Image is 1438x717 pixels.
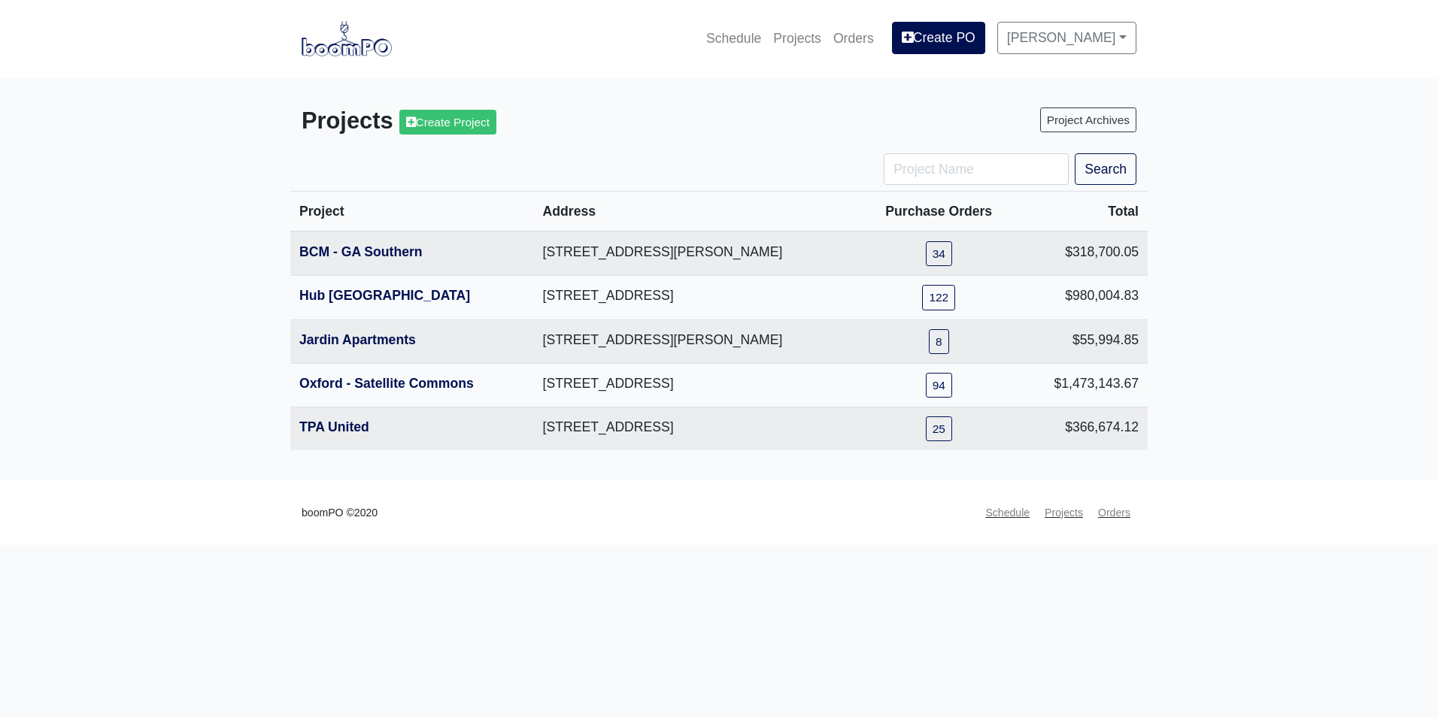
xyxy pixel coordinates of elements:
a: Hub [GEOGRAPHIC_DATA] [299,288,470,303]
th: Purchase Orders [860,192,1018,232]
td: $366,674.12 [1018,407,1148,450]
td: [STREET_ADDRESS] [534,276,860,319]
a: 25 [926,416,952,441]
a: Create PO [892,22,985,53]
a: Schedule [700,22,767,55]
a: Projects [1039,498,1089,528]
a: Orders [827,22,880,55]
img: boomPO [302,21,392,56]
td: $318,700.05 [1018,231,1148,276]
a: 8 [929,329,949,354]
small: boomPO ©2020 [302,504,378,522]
th: Total [1018,192,1148,232]
a: Oxford - Satellite Commons [299,376,474,391]
a: Project Archives [1040,107,1136,132]
a: 94 [926,373,952,398]
a: 122 [922,285,955,310]
td: $55,994.85 [1018,319,1148,363]
a: TPA United [299,419,369,434]
button: Search [1075,153,1136,185]
td: [STREET_ADDRESS][PERSON_NAME] [534,319,860,363]
td: [STREET_ADDRESS] [534,363,860,407]
a: Create Project [399,110,496,135]
td: [STREET_ADDRESS] [534,407,860,450]
input: Project Name [884,153,1069,185]
a: Orders [1092,498,1136,528]
a: Jardin Apartments [299,332,416,347]
a: 34 [926,241,952,266]
a: [PERSON_NAME] [997,22,1136,53]
td: $980,004.83 [1018,276,1148,319]
h3: Projects [302,107,708,135]
th: Project [290,192,534,232]
td: $1,473,143.67 [1018,363,1148,407]
th: Address [534,192,860,232]
a: BCM - GA Southern [299,244,423,259]
a: Projects [767,22,827,55]
a: Schedule [979,498,1036,528]
td: [STREET_ADDRESS][PERSON_NAME] [534,231,860,276]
